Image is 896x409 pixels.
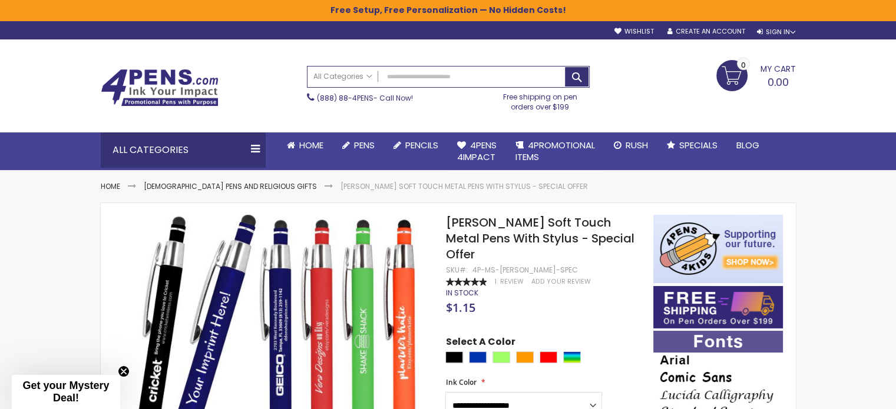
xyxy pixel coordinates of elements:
a: Pencils [384,132,448,158]
a: 4Pens4impact [448,132,506,171]
strong: SKU [445,265,467,275]
img: 4Pens Custom Pens and Promotional Products [101,69,219,107]
div: Free shipping on pen orders over $199 [491,88,590,111]
img: Free shipping on orders over $199 [653,286,783,328]
a: Home [101,181,120,191]
div: Black [445,351,463,363]
a: Pens [333,132,384,158]
button: Close teaser [118,365,130,377]
a: Specials [657,132,727,158]
span: Ink Color [445,377,476,387]
span: 0 [741,59,746,71]
a: Rush [604,132,657,158]
a: (888) 88-4PENS [317,93,373,103]
span: - Call Now! [317,93,413,103]
span: Blog [736,139,759,151]
div: Sign In [756,28,795,36]
span: All Categories [313,72,372,81]
span: 0.00 [768,75,789,89]
span: Pencils [405,139,438,151]
span: Select A Color [445,335,515,351]
li: [PERSON_NAME] Soft Touch Metal Pens With Stylus - Special Offer [340,182,588,191]
iframe: Google Customer Reviews [799,377,896,409]
a: [DEMOGRAPHIC_DATA] Pens and Religious Gifts [144,181,317,191]
div: Availability [445,288,478,298]
a: Add Your Review [531,277,590,286]
span: Review [500,277,523,286]
span: Specials [679,139,718,151]
span: Get your Mystery Deal! [22,380,109,404]
span: Rush [626,139,648,151]
a: Home [277,132,333,158]
a: 0.00 0 [716,60,796,89]
img: 4pens 4 kids [653,215,783,283]
div: Red [540,351,557,363]
a: All Categories [308,66,378,86]
div: Assorted [563,351,581,363]
div: 4P-MS-[PERSON_NAME]-SPEC [472,265,577,275]
a: Wishlist [614,27,653,36]
a: Create an Account [667,27,745,36]
div: 100% [445,278,487,286]
span: Home [299,139,323,151]
a: 1 Review [494,277,525,286]
span: [PERSON_NAME] Soft Touch Metal Pens With Stylus - Special Offer [445,214,634,262]
span: In stock [445,288,478,298]
span: 4Pens 4impact [457,139,497,163]
span: $1.15 [445,300,475,315]
span: 1 [494,277,496,286]
span: 4PROMOTIONAL ITEMS [515,139,595,163]
a: Blog [727,132,769,158]
div: Green Light [492,351,510,363]
div: Orange [516,351,534,363]
div: All Categories [101,132,266,168]
span: Pens [354,139,375,151]
a: 4PROMOTIONALITEMS [506,132,604,171]
div: Get your Mystery Deal!Close teaser [12,375,120,409]
div: Blue [469,351,487,363]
